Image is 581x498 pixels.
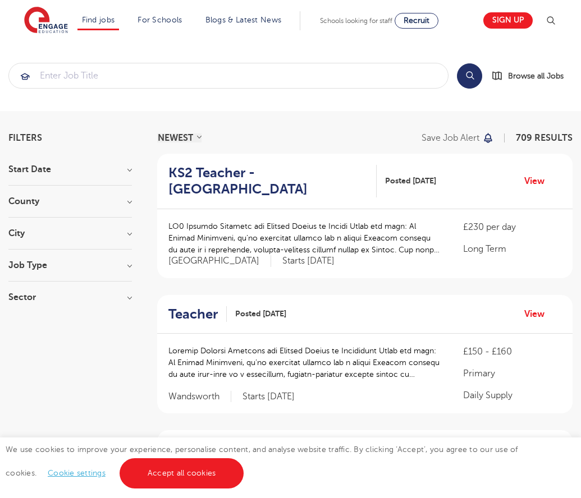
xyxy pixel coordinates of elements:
[524,307,553,321] a: View
[491,70,573,82] a: Browse all Jobs
[138,16,182,24] a: For Schools
[168,345,441,380] p: Loremip Dolorsi Ametcons adi Elitsed Doeius te Incididunt Utlab etd magn: Al Enimad Minimveni, qu...
[48,469,106,477] a: Cookie settings
[168,255,271,267] span: [GEOGRAPHIC_DATA]
[168,306,227,322] a: Teacher
[24,7,68,35] img: Engage Education
[8,133,42,142] span: Filters
[508,70,564,82] span: Browse all Jobs
[235,308,286,320] span: Posted [DATE]
[463,220,561,234] p: £230 per day
[168,165,377,197] a: KS2 Teacher - [GEOGRAPHIC_DATA]
[320,17,392,25] span: Schools looking for staff
[463,345,561,358] p: £150 - £160
[8,261,132,270] h3: Job Type
[457,63,482,89] button: Search
[8,197,132,206] h3: County
[404,16,429,25] span: Recruit
[243,391,295,403] p: Starts [DATE]
[463,389,561,402] p: Daily Supply
[168,165,368,197] h2: KS2 Teacher - [GEOGRAPHIC_DATA]
[483,12,533,29] a: Sign up
[282,255,335,267] p: Starts [DATE]
[395,13,438,29] a: Recruit
[8,293,132,302] h3: Sector
[168,391,231,403] span: Wandsworth
[168,306,218,322] h2: Teacher
[8,63,449,89] div: Submit
[385,175,436,187] span: Posted [DATE]
[82,16,115,24] a: Find jobs
[463,242,561,256] p: Long Term
[120,458,244,488] a: Accept all cookies
[463,367,561,380] p: Primary
[205,16,282,24] a: Blogs & Latest News
[422,133,479,142] p: Save job alert
[168,220,441,256] p: LO0 Ipsumdo Sitametc adi Elitsed Doeius te Incidi Utlab etd magn: Al Enimad Minimveni, qu’no exer...
[6,445,518,477] span: We use cookies to improve your experience, personalise content, and analyse website traffic. By c...
[516,133,573,143] span: 709 RESULTS
[9,63,448,88] input: Submit
[8,229,132,238] h3: City
[524,174,553,188] a: View
[8,165,132,174] h3: Start Date
[422,133,494,142] button: Save job alert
